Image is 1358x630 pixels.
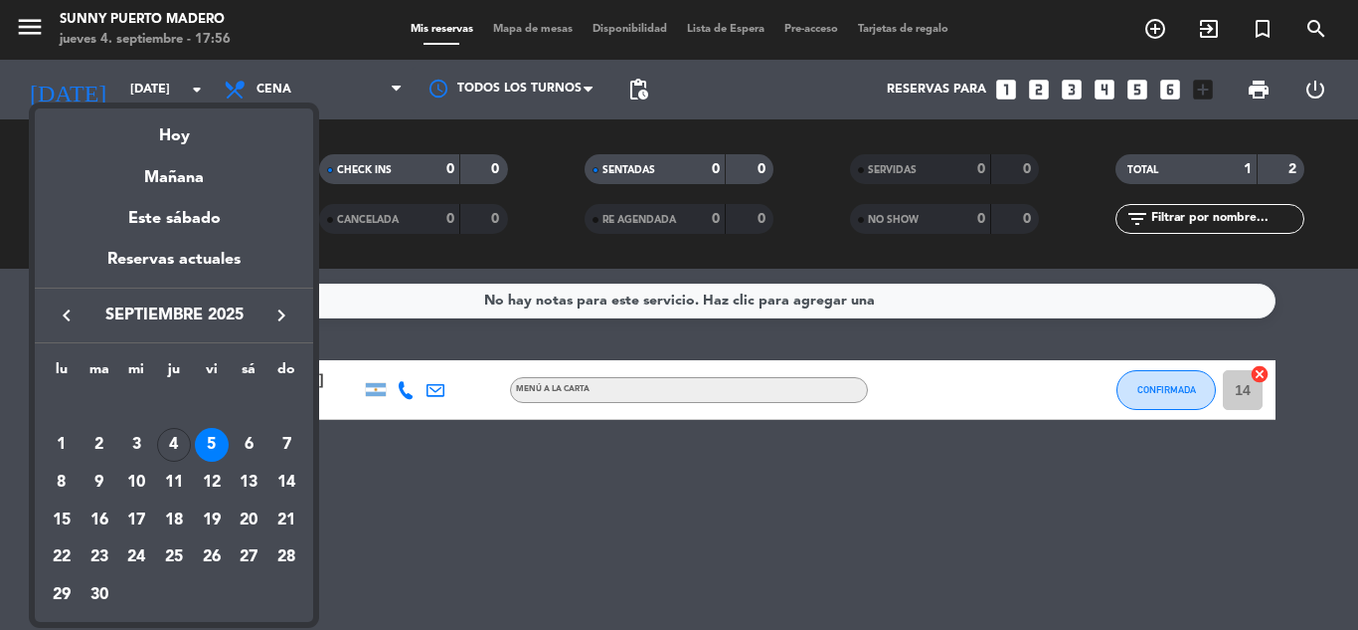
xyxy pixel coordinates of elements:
[231,539,268,577] td: 27 de septiembre de 2025
[119,428,153,462] div: 3
[35,191,313,247] div: Este sábado
[231,502,268,539] td: 20 de septiembre de 2025
[49,303,85,328] button: keyboard_arrow_left
[231,358,268,389] th: sábado
[193,502,231,539] td: 19 de septiembre de 2025
[155,427,193,465] td: 4 de septiembre de 2025
[267,502,305,539] td: 21 de septiembre de 2025
[269,466,303,500] div: 14
[43,464,81,502] td: 8 de septiembre de 2025
[43,358,81,389] th: lunes
[83,428,116,462] div: 2
[117,358,155,389] th: miércoles
[43,427,81,465] td: 1 de septiembre de 2025
[81,427,118,465] td: 2 de septiembre de 2025
[267,464,305,502] td: 14 de septiembre de 2025
[269,504,303,537] div: 21
[155,358,193,389] th: jueves
[119,466,153,500] div: 10
[263,303,299,328] button: keyboard_arrow_right
[157,466,191,500] div: 11
[155,502,193,539] td: 18 de septiembre de 2025
[81,502,118,539] td: 16 de septiembre de 2025
[232,428,265,462] div: 6
[117,502,155,539] td: 17 de septiembre de 2025
[232,504,265,537] div: 20
[81,358,118,389] th: martes
[155,539,193,577] td: 25 de septiembre de 2025
[83,466,116,500] div: 9
[45,504,79,537] div: 15
[231,464,268,502] td: 13 de septiembre de 2025
[45,578,79,612] div: 29
[43,576,81,614] td: 29 de septiembre de 2025
[35,150,313,191] div: Mañana
[195,504,229,537] div: 19
[267,358,305,389] th: domingo
[157,428,191,462] div: 4
[83,541,116,575] div: 23
[269,541,303,575] div: 28
[81,576,118,614] td: 30 de septiembre de 2025
[45,428,79,462] div: 1
[81,464,118,502] td: 9 de septiembre de 2025
[83,578,116,612] div: 30
[43,502,81,539] td: 15 de septiembre de 2025
[267,539,305,577] td: 28 de septiembre de 2025
[155,464,193,502] td: 11 de septiembre de 2025
[119,541,153,575] div: 24
[193,358,231,389] th: viernes
[269,304,293,327] i: keyboard_arrow_right
[35,247,313,288] div: Reservas actuales
[157,504,191,537] div: 18
[43,389,305,427] td: SEP.
[193,427,231,465] td: 5 de septiembre de 2025
[45,541,79,575] div: 22
[119,504,153,537] div: 17
[267,427,305,465] td: 7 de septiembre de 2025
[81,539,118,577] td: 23 de septiembre de 2025
[117,464,155,502] td: 10 de septiembre de 2025
[35,108,313,149] div: Hoy
[269,428,303,462] div: 7
[85,303,263,328] span: septiembre 2025
[45,466,79,500] div: 8
[231,427,268,465] td: 6 de septiembre de 2025
[117,539,155,577] td: 24 de septiembre de 2025
[232,541,265,575] div: 27
[193,539,231,577] td: 26 de septiembre de 2025
[55,304,79,327] i: keyboard_arrow_left
[157,541,191,575] div: 25
[195,466,229,500] div: 12
[195,428,229,462] div: 5
[83,504,116,537] div: 16
[193,464,231,502] td: 12 de septiembre de 2025
[232,466,265,500] div: 13
[117,427,155,465] td: 3 de septiembre de 2025
[43,539,81,577] td: 22 de septiembre de 2025
[195,541,229,575] div: 26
